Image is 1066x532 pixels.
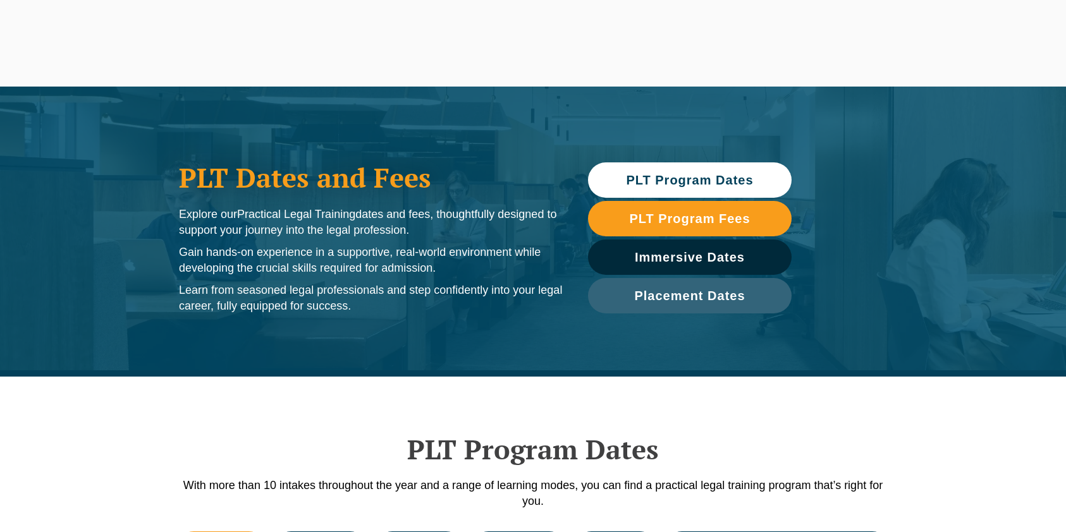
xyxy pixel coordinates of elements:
[173,478,893,509] p: With more than 10 intakes throughout the year and a range of learning modes, you can find a pract...
[179,282,563,314] p: Learn from seasoned legal professionals and step confidently into your legal career, fully equipp...
[588,239,792,275] a: Immersive Dates
[588,278,792,313] a: Placement Dates
[588,201,792,236] a: PLT Program Fees
[179,162,563,193] h1: PLT Dates and Fees
[634,289,745,302] span: Placement Dates
[237,208,355,221] span: Practical Legal Training
[626,174,753,186] span: PLT Program Dates
[629,212,750,225] span: PLT Program Fees
[179,245,563,276] p: Gain hands-on experience in a supportive, real-world environment while developing the crucial ski...
[635,251,745,263] span: Immersive Dates
[173,433,893,465] h2: PLT Program Dates
[588,162,792,198] a: PLT Program Dates
[179,207,563,238] p: Explore our dates and fees, thoughtfully designed to support your journey into the legal profession.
